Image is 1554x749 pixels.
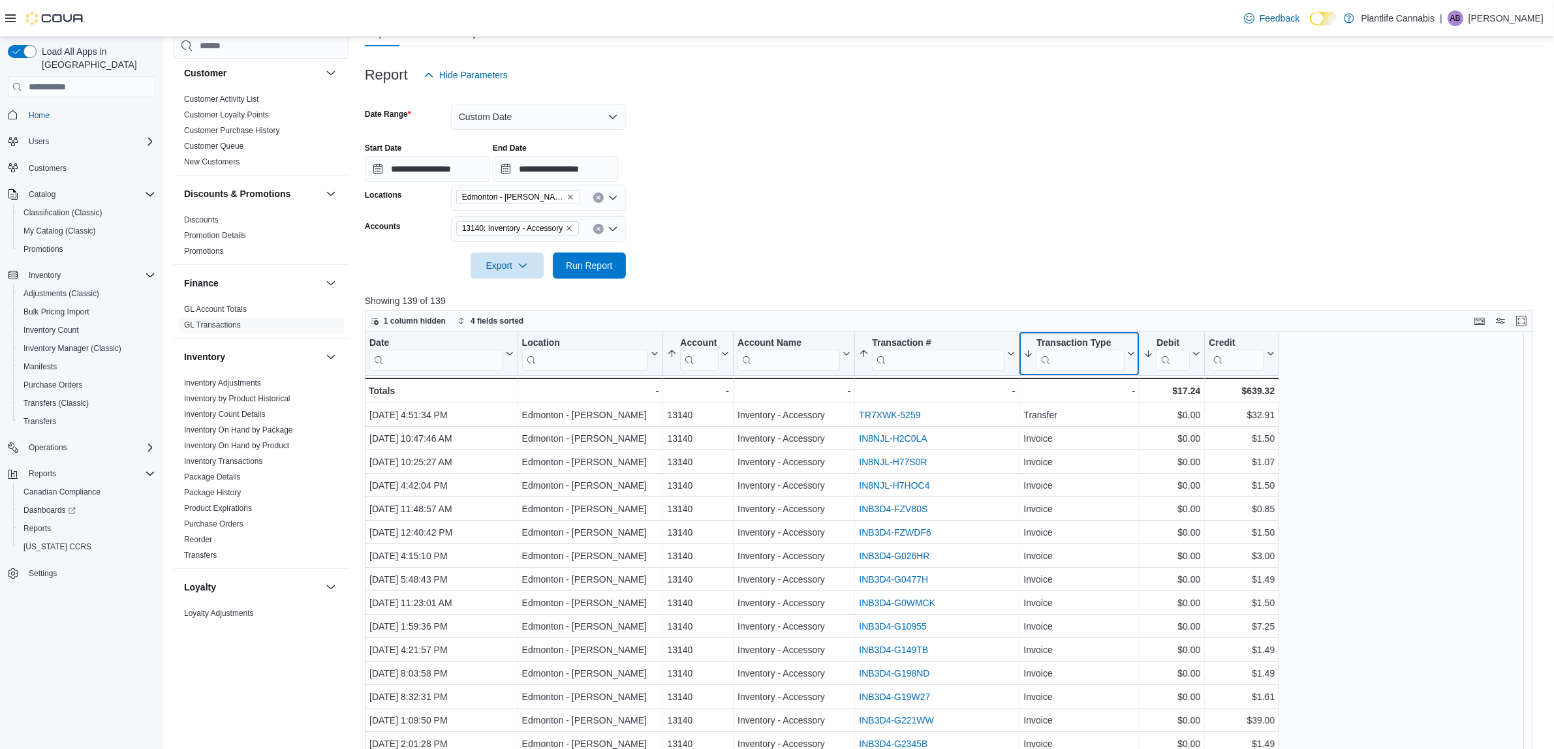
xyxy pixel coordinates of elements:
span: Feedback [1260,12,1299,25]
p: | [1440,10,1442,26]
button: Transfers [13,412,161,431]
a: Inventory Manager (Classic) [18,341,127,356]
button: Credit [1209,337,1275,371]
a: Transfers (Classic) [18,395,94,411]
a: Customer Activity List [184,95,259,104]
a: Home [23,108,55,123]
div: - [521,383,659,399]
div: Date [369,337,503,350]
span: Promotion Details [184,230,246,241]
div: Inventory - Accessory [738,408,850,423]
button: Debit [1143,337,1200,371]
span: Load All Apps in [GEOGRAPHIC_DATA] [37,45,155,71]
span: Customers [23,160,155,176]
div: Inventory - Accessory [738,502,850,517]
span: Bulk Pricing Import [23,307,89,317]
div: $1.50 [1209,431,1275,447]
a: Dashboards [13,501,161,519]
div: [DATE] 5:48:43 PM [369,572,514,588]
button: Inventory [23,267,66,283]
a: IN8NJL-H2C0LA [859,434,927,444]
div: $17.24 [1143,383,1200,399]
div: Account Name [738,337,840,371]
div: $0.00 [1143,549,1200,564]
a: Customer Queue [184,142,243,151]
div: [DATE] 4:42:04 PM [369,478,514,494]
span: Package History [184,487,241,498]
div: Transaction # [872,337,1004,350]
a: Bulk Pricing Import [18,304,95,320]
a: INB3D4-G0477H [859,575,928,585]
span: New Customers [184,157,240,167]
div: Aran Bhagrath [1448,10,1463,26]
div: Edmonton - [PERSON_NAME] [521,525,659,541]
button: Transfers (Classic) [13,394,161,412]
a: Classification (Classic) [18,205,108,221]
button: 1 column hidden [365,313,451,329]
button: Enter fullscreen [1514,313,1529,329]
button: Purchase Orders [13,376,161,394]
a: IN8NJL-H77S0R [859,457,927,468]
button: Inventory [184,350,320,363]
h3: Customer [184,67,226,80]
div: Account # [680,337,719,371]
span: Transfers (Classic) [23,398,89,408]
span: Edmonton - [PERSON_NAME] [462,191,564,204]
a: GL Account Totals [184,305,247,314]
a: Discounts [184,215,219,224]
button: Loyalty [323,579,339,595]
div: Account Name [738,337,840,350]
a: Reorder [184,535,212,544]
span: Settings [23,565,155,581]
div: $0.00 [1143,478,1200,494]
div: Date [369,337,503,371]
button: Remove Edmonton - Hollick Kenyon from selection in this group [567,193,574,201]
div: Invoice [1023,478,1135,494]
a: Package History [184,488,241,497]
label: Accounts [365,221,401,232]
button: Customers [3,159,161,177]
button: Catalog [3,185,161,204]
button: Loyalty [184,581,320,594]
span: Bulk Pricing Import [18,304,155,320]
div: Inventory [174,375,349,568]
span: GL Transactions [184,320,241,330]
div: Discounts & Promotions [174,212,349,264]
button: Discounts & Promotions [184,187,320,200]
button: Canadian Compliance [13,483,161,501]
button: Classification (Classic) [13,204,161,222]
span: Inventory Manager (Classic) [18,341,155,356]
span: Inventory On Hand by Product [184,440,289,451]
div: $1.07 [1209,455,1275,470]
span: Inventory Count [23,325,79,335]
span: Purchase Orders [18,377,155,393]
button: Export [471,252,544,279]
label: Locations [365,190,402,200]
div: Customer [174,91,349,175]
div: Edmonton - [PERSON_NAME] [521,408,659,423]
span: Promotions [18,241,155,257]
span: 1 column hidden [384,316,446,326]
div: [DATE] 10:47:46 AM [369,431,514,447]
a: Purchase Orders [184,519,243,528]
span: AB [1450,10,1461,26]
button: Custom Date [451,104,626,130]
button: Users [3,132,161,151]
a: [US_STATE] CCRS [18,539,97,555]
label: Start Date [365,143,402,153]
a: INB3D4-G0WMCK [859,598,935,609]
button: Remove 13140: Inventory - Accessory from selection in this group [565,224,573,232]
span: Reorder [184,534,212,545]
span: Manifests [18,359,155,374]
span: Purchase Orders [23,380,83,390]
span: Canadian Compliance [18,484,155,500]
span: Operations [23,440,155,455]
div: Account # [680,337,719,350]
div: - [1023,383,1135,399]
span: Canadian Compliance [23,487,101,497]
div: $1.50 [1209,478,1275,494]
a: INB3D4-G10955 [859,622,927,632]
span: Transfers (Classic) [18,395,155,411]
div: Location [521,337,648,350]
span: Classification (Classic) [23,207,102,218]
